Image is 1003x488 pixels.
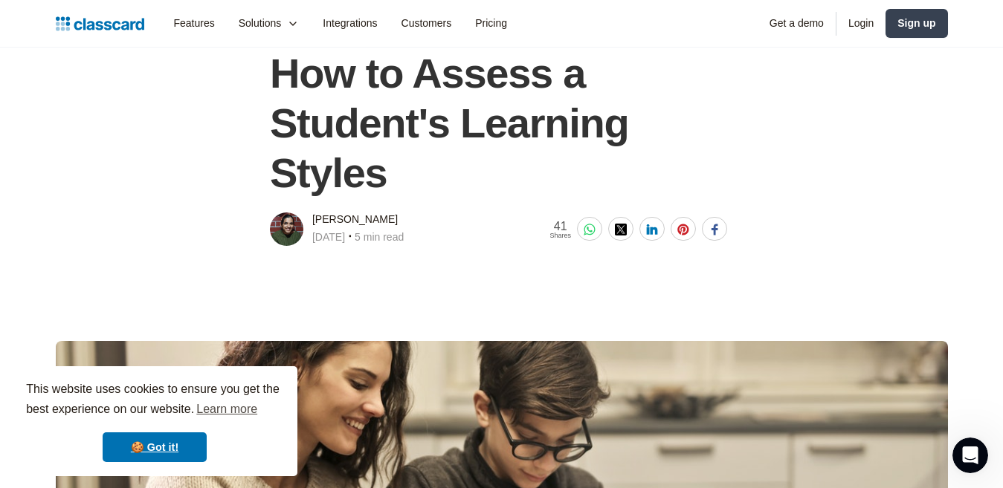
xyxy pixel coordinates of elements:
[615,224,627,235] img: twitter-white sharing button
[312,228,345,246] div: [DATE]
[897,16,935,31] div: Sign up
[836,7,886,40] a: Login
[56,13,144,34] a: home
[270,48,733,198] h1: How to Assess a Student's Learning Styles
[758,7,836,40] a: Get a demo
[345,228,355,249] div: ‧
[239,16,282,31] div: Solutions
[103,432,207,462] a: dismiss cookie message
[549,220,571,232] span: 41
[12,366,297,476] div: cookieconsent
[312,210,398,228] div: [PERSON_NAME]
[952,437,988,473] iframe: Intercom live chat
[584,224,596,235] img: whatsapp-white sharing button
[646,224,658,235] img: linkedin-white sharing button
[26,380,283,420] span: This website uses cookies to ensure you get the best experience on our website.
[355,228,404,246] div: 5 min read
[549,232,571,239] span: Shares
[390,7,464,40] a: Customers
[709,224,720,235] img: facebook-white sharing button
[227,7,312,40] div: Solutions
[677,224,689,235] img: pinterest-white sharing button
[311,7,389,40] a: Integrations
[463,7,519,40] a: Pricing
[162,7,227,40] a: Features
[194,398,259,420] a: learn more about cookies
[886,9,947,38] a: Sign up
